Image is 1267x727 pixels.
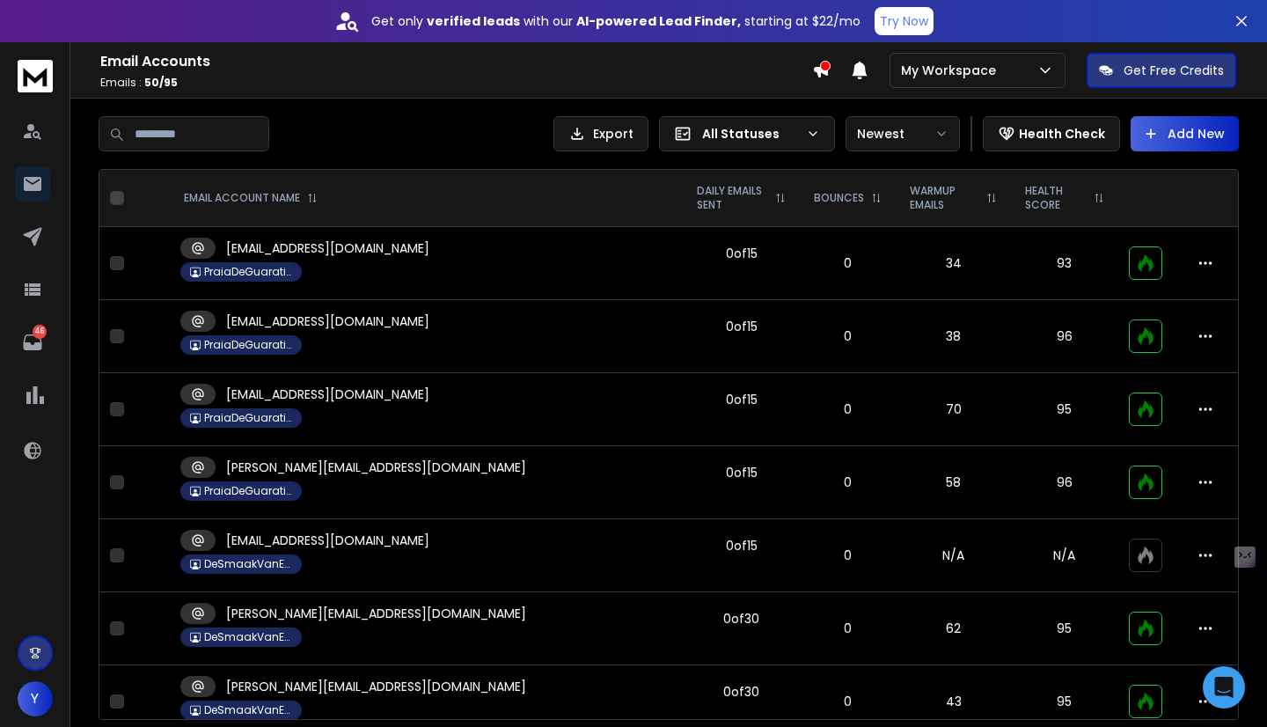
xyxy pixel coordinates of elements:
[33,325,47,339] p: 46
[810,254,885,272] p: 0
[184,191,318,205] div: EMAIL ACCOUNT NAME
[983,116,1120,151] button: Health Check
[726,464,758,481] div: 0 of 15
[226,239,429,257] p: [EMAIL_ADDRESS][DOMAIN_NAME]
[875,7,934,35] button: Try Now
[226,532,429,549] p: [EMAIL_ADDRESS][DOMAIN_NAME]
[810,547,885,564] p: 0
[100,76,812,90] p: Emails :
[896,373,1010,446] td: 70
[226,312,429,330] p: [EMAIL_ADDRESS][DOMAIN_NAME]
[896,300,1010,373] td: 38
[1203,666,1245,709] div: Open Intercom Messenger
[204,265,292,279] p: PraiaDeGuaratiba
[1124,62,1224,79] p: Get Free Credits
[726,318,758,335] div: 0 of 15
[204,484,292,498] p: PraiaDeGuaratiba
[371,12,861,30] p: Get only with our starting at $22/mo
[18,681,53,716] button: Y
[15,325,50,360] a: 46
[896,446,1010,519] td: 58
[1019,125,1105,143] p: Health Check
[100,51,812,72] h1: Email Accounts
[896,592,1010,665] td: 62
[204,338,292,352] p: PraiaDeGuaratiba
[901,62,1003,79] p: My Workspace
[1087,53,1236,88] button: Get Free Credits
[814,191,864,205] p: BOUNCES
[726,537,758,554] div: 0 of 15
[18,60,53,92] img: logo
[226,605,526,622] p: [PERSON_NAME][EMAIL_ADDRESS][DOMAIN_NAME]
[553,116,648,151] button: Export
[204,411,292,425] p: PraiaDeGuaratiba
[204,630,292,644] p: DeSmaakVanEcht
[702,125,799,143] p: All Statuses
[810,474,885,491] p: 0
[144,75,178,90] span: 50 / 95
[723,683,759,701] div: 0 of 30
[1025,184,1087,212] p: HEALTH SCORE
[1011,227,1118,300] td: 93
[1011,592,1118,665] td: 95
[810,400,885,418] p: 0
[810,693,885,710] p: 0
[226,459,526,476] p: [PERSON_NAME][EMAIL_ADDRESS][DOMAIN_NAME]
[1011,373,1118,446] td: 95
[896,519,1010,592] td: N/A
[1131,116,1239,151] button: Add New
[880,12,928,30] p: Try Now
[576,12,741,30] strong: AI-powered Lead Finder,
[726,391,758,408] div: 0 of 15
[1011,446,1118,519] td: 96
[846,116,960,151] button: Newest
[427,12,520,30] strong: verified leads
[204,703,292,717] p: DeSmaakVanEcht
[226,386,429,403] p: [EMAIL_ADDRESS][DOMAIN_NAME]
[896,227,1010,300] td: 34
[697,184,768,212] p: DAILY EMAILS SENT
[204,557,292,571] p: DeSmaakVanEcht
[1022,547,1108,564] p: N/A
[810,327,885,345] p: 0
[226,678,526,695] p: [PERSON_NAME][EMAIL_ADDRESS][DOMAIN_NAME]
[1011,300,1118,373] td: 96
[726,245,758,262] div: 0 of 15
[810,620,885,637] p: 0
[910,184,978,212] p: WARMUP EMAILS
[723,610,759,628] div: 0 of 30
